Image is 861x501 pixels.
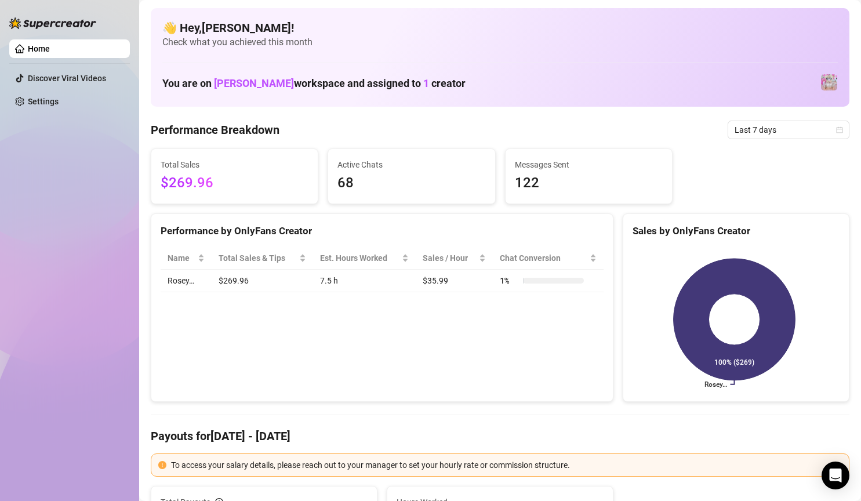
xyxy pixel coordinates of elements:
[168,252,195,264] span: Name
[515,158,663,171] span: Messages Sent
[161,270,212,292] td: Rosey…
[337,158,485,171] span: Active Chats
[219,252,297,264] span: Total Sales & Tips
[151,428,849,444] h4: Payouts for [DATE] - [DATE]
[423,252,477,264] span: Sales / Hour
[161,247,212,270] th: Name
[836,126,843,133] span: calendar
[151,122,279,138] h4: Performance Breakdown
[161,158,308,171] span: Total Sales
[500,252,587,264] span: Chat Conversion
[162,20,838,36] h4: 👋 Hey, [PERSON_NAME] !
[28,74,106,83] a: Discover Viral Videos
[320,252,399,264] div: Est. Hours Worked
[171,459,842,471] div: To access your salary details, please reach out to your manager to set your hourly rate or commis...
[416,270,493,292] td: $35.99
[212,270,313,292] td: $269.96
[214,77,294,89] span: [PERSON_NAME]
[162,77,466,90] h1: You are on workspace and assigned to creator
[416,247,493,270] th: Sales / Hour
[161,223,604,239] div: Performance by OnlyFans Creator
[515,172,663,194] span: 122
[735,121,842,139] span: Last 7 days
[28,44,50,53] a: Home
[162,36,838,49] span: Check what you achieved this month
[423,77,429,89] span: 1
[9,17,96,29] img: logo-BBDzfeDw.svg
[500,274,518,287] span: 1 %
[337,172,485,194] span: 68
[493,247,604,270] th: Chat Conversion
[633,223,840,239] div: Sales by OnlyFans Creator
[704,380,727,389] text: Rosey…
[822,462,849,489] div: Open Intercom Messenger
[158,461,166,469] span: exclamation-circle
[821,74,837,90] img: Rosey
[212,247,313,270] th: Total Sales & Tips
[28,97,59,106] a: Settings
[313,270,415,292] td: 7.5 h
[161,172,308,194] span: $269.96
